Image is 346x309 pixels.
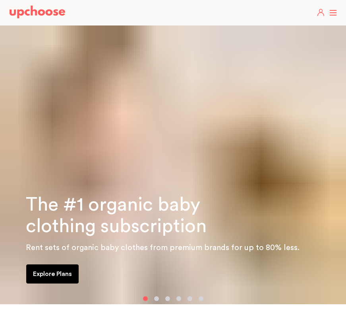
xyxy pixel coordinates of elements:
[26,195,207,236] span: The #1 organic baby clothing subscription
[10,6,65,20] a: UpChoose
[26,241,336,254] p: Rent sets of organic baby clothes from premium brands for up to 80% less.
[10,6,65,18] img: UpChoose
[26,264,79,284] a: Explore Plans
[33,269,72,279] p: Explore Plans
